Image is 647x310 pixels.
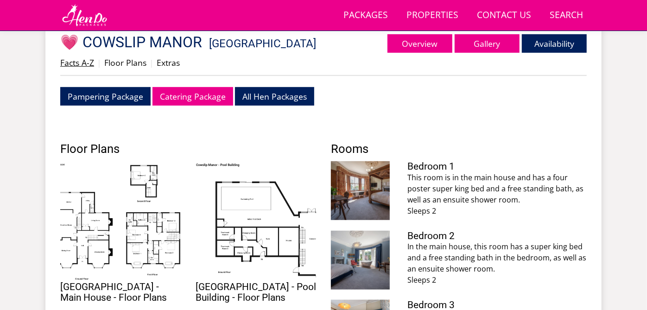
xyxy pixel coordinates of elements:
h2: Rooms [331,142,587,155]
h3: [GEOGRAPHIC_DATA] - Pool Building - Floor Plans [196,282,316,303]
a: 💗 COWSLIP MANOR [60,33,206,51]
img: Cowslip Manor - Main House - Floor Plans [60,161,181,282]
a: Pampering Package [60,87,151,105]
a: Search [546,5,587,26]
img: Bedroom 2 [331,231,390,290]
h3: Bedroom 2 [408,231,587,241]
a: [GEOGRAPHIC_DATA] [209,37,316,50]
span: - [206,37,316,50]
h2: Floor Plans [60,142,316,155]
a: Gallery [455,34,520,53]
h3: [GEOGRAPHIC_DATA] - Main House - Floor Plans [60,282,181,303]
a: Overview [387,34,452,53]
span: 💗 COWSLIP MANOR [60,33,202,51]
h3: Bedroom 1 [408,161,587,172]
a: Catering Package [152,87,233,105]
a: Extras [157,57,180,68]
p: This room is in the main house and has a four poster super king bed and a free standing bath, as ... [408,172,587,216]
img: Bedroom 1 [331,161,390,220]
a: Contact Us [473,5,535,26]
a: Facts A-Z [60,57,94,68]
a: Properties [403,5,462,26]
img: Hen Do Packages [60,4,109,27]
a: Availability [522,34,587,53]
img: Cowslip Manor - Pool Building - Floor Plans [196,161,316,282]
a: All Hen Packages [235,87,314,105]
p: In the main house, this room has a super king bed and a free standing bath in the bedroom, as wel... [408,241,587,285]
a: Packages [340,5,392,26]
a: Floor Plans [104,57,146,68]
